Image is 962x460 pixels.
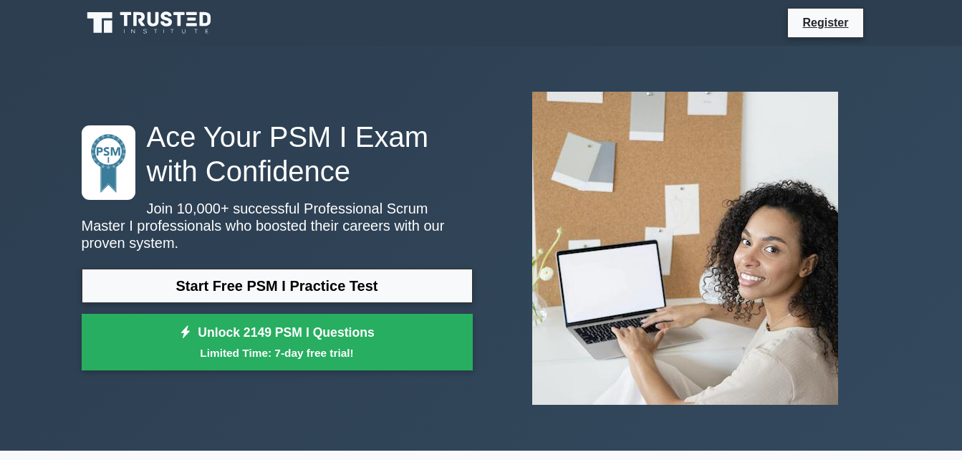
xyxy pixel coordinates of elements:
[794,14,857,32] a: Register
[82,314,473,371] a: Unlock 2149 PSM I QuestionsLimited Time: 7-day free trial!
[82,200,473,251] p: Join 10,000+ successful Professional Scrum Master I professionals who boosted their careers with ...
[100,345,455,361] small: Limited Time: 7-day free trial!
[82,269,473,303] a: Start Free PSM I Practice Test
[82,120,473,188] h1: Ace Your PSM I Exam with Confidence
